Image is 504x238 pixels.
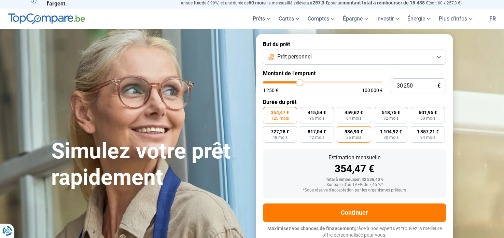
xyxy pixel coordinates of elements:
span: 601,95 € [419,110,437,115]
span: 727,28 € [271,129,289,134]
span: 936,90 € [345,129,363,134]
span: 120 mois [271,116,289,120]
span: 36 mois [346,135,361,140]
a: Énergie [403,9,435,29]
a: Plus d'infos [435,9,477,29]
div: 354,47 € [268,164,440,174]
span: 72 mois [383,116,398,120]
a: Comptes [304,9,339,29]
div: Sur base d'un TAEG de 7,45 %* [268,183,440,187]
div: *Sous réserve d'acceptation par les organismes prêteurs [268,188,440,193]
label: Durée du prêt [263,99,446,105]
span: 817,04 € [308,129,326,134]
span: Prêt personnel [277,53,312,61]
span: 24 mois [420,135,435,140]
a: Cartes [275,9,304,29]
div: Total à rembourser: 42 536,40 € [268,177,440,182]
span: 459,62 € [345,110,363,115]
a: Épargne [339,9,372,29]
h1: Simulez votre prêt rapidement [51,138,248,191]
span: 30 mois [383,135,398,140]
span: 48 mois [272,135,288,140]
span: 354,47 € [271,110,289,115]
a: Prêts [249,9,275,29]
span: 1 104,92 € [380,129,402,134]
a: Investir [372,9,403,29]
a: fr [485,9,500,29]
span: 1 250 € [263,88,278,93]
button: Continuer [263,203,446,222]
span: 100 000 € [362,88,383,93]
span: 415,54 € [308,110,326,115]
span: Maximisez vos chances de financement [267,226,354,231]
span: 1 357,21 € [417,129,439,134]
label: Montant de l'emprunt [263,70,446,77]
span: 84 mois [346,116,361,120]
img: TopCompare [8,13,85,24]
span: € [437,83,440,89]
div: Estimation mensuelle [268,155,440,160]
label: But du prêt [263,41,446,48]
span: 96 mois [309,116,324,120]
span: 42 mois [309,135,324,140]
span: 518,75 € [382,110,400,115]
button: Prêt personnel [263,50,446,65]
span: 60 mois [420,116,435,120]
